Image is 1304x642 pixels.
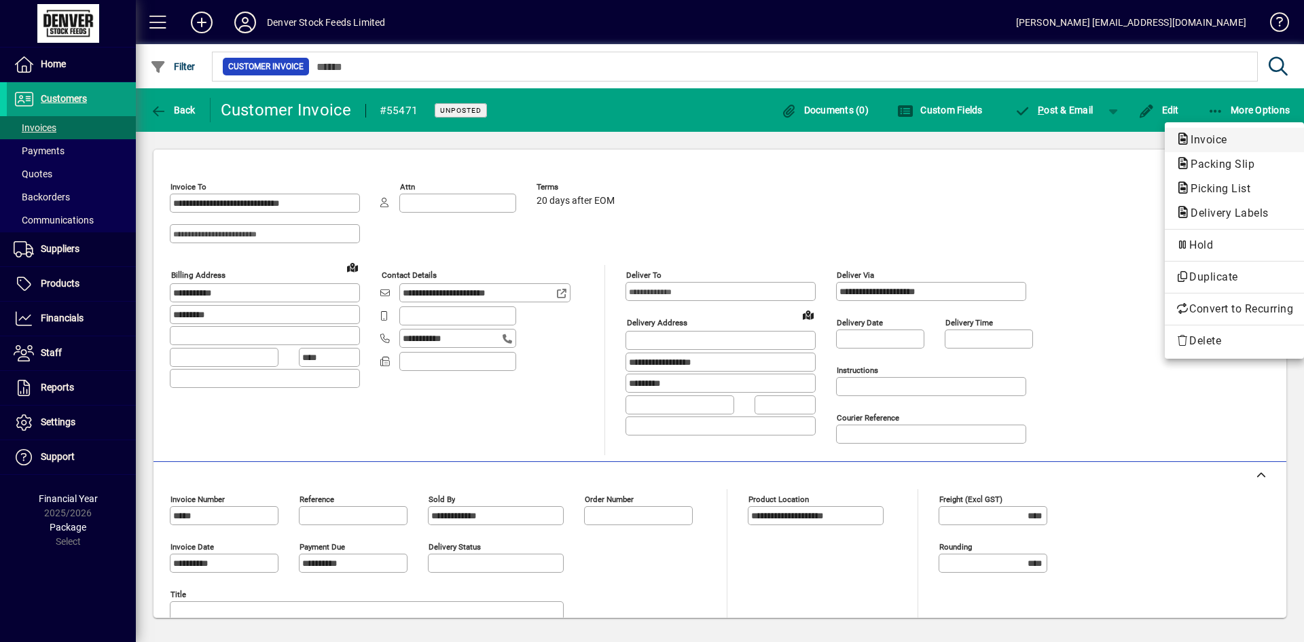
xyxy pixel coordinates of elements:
span: Packing Slip [1176,158,1261,171]
span: Delivery Labels [1176,207,1275,219]
span: Picking List [1176,182,1257,195]
span: Delete [1176,333,1293,349]
span: Convert to Recurring [1176,301,1293,317]
span: Duplicate [1176,269,1293,285]
span: Invoice [1176,133,1234,146]
span: Hold [1176,237,1293,253]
